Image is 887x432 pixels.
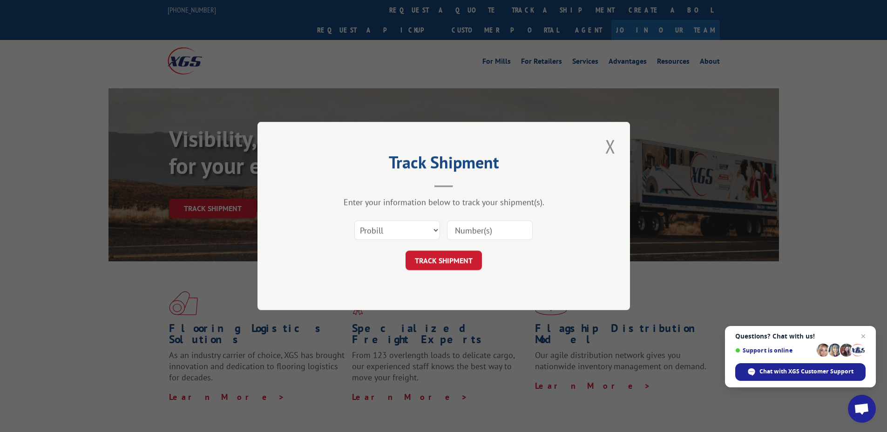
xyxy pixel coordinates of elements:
span: Questions? Chat with us! [735,332,866,340]
span: Chat with XGS Customer Support [759,367,853,376]
div: Enter your information below to track your shipment(s). [304,197,583,207]
button: Close modal [603,133,618,159]
span: Support is online [735,347,813,354]
button: TRACK SHIPMENT [406,251,482,270]
h2: Track Shipment [304,156,583,173]
span: Chat with XGS Customer Support [735,363,866,381]
a: Open chat [848,395,876,423]
input: Number(s) [447,220,533,240]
